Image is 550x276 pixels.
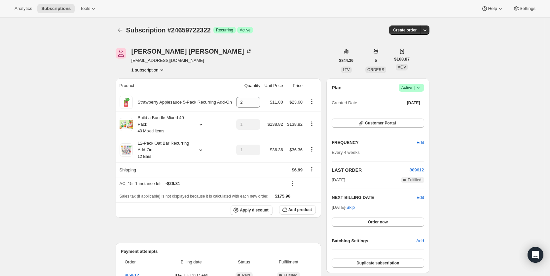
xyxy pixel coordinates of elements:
[15,6,32,11] span: Analytics
[120,194,269,199] span: Sales tax (if applicable) is not displayed because it is calculated with each new order.
[270,147,283,152] span: $36.36
[133,115,192,134] div: Build a Bundle Mixed 40 Pack
[403,98,424,108] button: [DATE]
[227,259,261,265] span: Status
[285,78,305,93] th: Price
[307,98,317,105] button: Product actions
[133,99,232,106] div: Strawberry Applesauce 5-Pack Recurring Add-On
[332,238,416,244] h6: Batching Settings
[37,4,75,13] button: Subscriptions
[138,129,165,133] small: 40 Mixed items
[339,58,353,63] span: $844.36
[120,180,283,187] div: AC_15 - 1 instance left
[488,6,497,11] span: Help
[332,217,424,227] button: Order now
[234,78,262,93] th: Quantity
[287,122,303,127] span: $138.82
[367,68,384,72] span: ORDERS
[165,180,180,187] span: - $29.81
[394,56,410,63] span: $168.87
[412,236,428,246] button: Add
[393,27,417,33] span: Create order
[131,67,165,73] button: Product actions
[160,259,223,265] span: Billing date
[528,247,543,263] div: Open Intercom Messenger
[343,68,350,72] span: LTV
[275,194,290,199] span: $175.96
[520,6,535,11] span: Settings
[509,4,539,13] button: Settings
[11,4,36,13] button: Analytics
[268,122,283,127] span: $138.82
[121,96,132,109] img: product img
[289,100,303,105] span: $23.60
[401,84,422,91] span: Active
[80,6,90,11] span: Tools
[410,167,424,173] button: 889612
[121,248,316,255] h2: Payment attempts
[332,194,417,201] h2: NEXT BILLING DATE
[398,65,406,69] span: AOV
[116,25,125,35] button: Subscriptions
[332,84,342,91] h2: Plan
[131,57,252,64] span: [EMAIL_ADDRESS][DOMAIN_NAME]
[332,205,355,210] span: [DATE] ·
[133,140,192,160] div: 12-Pack Oat Bar Recurring Add-On
[343,202,359,213] button: Skip
[414,85,415,90] span: |
[138,154,151,159] small: 12 Bars
[417,139,424,146] span: Edit
[332,100,357,106] span: Created Date
[335,56,357,65] button: $844.36
[279,205,316,214] button: Add product
[270,100,283,105] span: $11.80
[289,147,303,152] span: $36.36
[126,26,211,34] span: Subscription #24659722322
[262,78,285,93] th: Unit Price
[407,100,420,106] span: [DATE]
[121,255,158,269] th: Order
[332,139,417,146] h2: FREQUENCY
[240,27,251,33] span: Active
[131,48,252,55] div: [PERSON_NAME] [PERSON_NAME]
[375,58,377,63] span: 5
[332,118,424,128] button: Customer Portal
[413,137,428,148] button: Edit
[307,146,317,153] button: Product actions
[417,194,424,201] button: Edit
[216,27,233,33] span: Recurring
[116,162,235,177] th: Shipping
[368,219,388,225] span: Order now
[265,259,312,265] span: Fulfillment
[332,167,410,173] h2: LAST ORDER
[41,6,71,11] span: Subscriptions
[307,120,317,127] button: Product actions
[292,167,303,172] span: $6.99
[120,143,133,157] img: product img
[365,120,396,126] span: Customer Portal
[477,4,507,13] button: Help
[76,4,101,13] button: Tools
[231,205,273,215] button: Apply discount
[288,207,312,212] span: Add product
[116,48,126,59] span: Justin Kattau
[332,258,424,268] button: Duplicate subscription
[332,150,360,155] span: Every 4 weeks
[416,238,424,244] span: Add
[389,25,421,35] button: Create order
[410,167,424,172] a: 889612
[332,177,345,183] span: [DATE]
[307,165,317,173] button: Shipping actions
[356,260,399,266] span: Duplicate subscription
[371,56,381,65] button: 5
[408,177,421,183] span: Fulfilled
[347,204,355,211] span: Skip
[116,78,235,93] th: Product
[240,207,269,213] span: Apply discount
